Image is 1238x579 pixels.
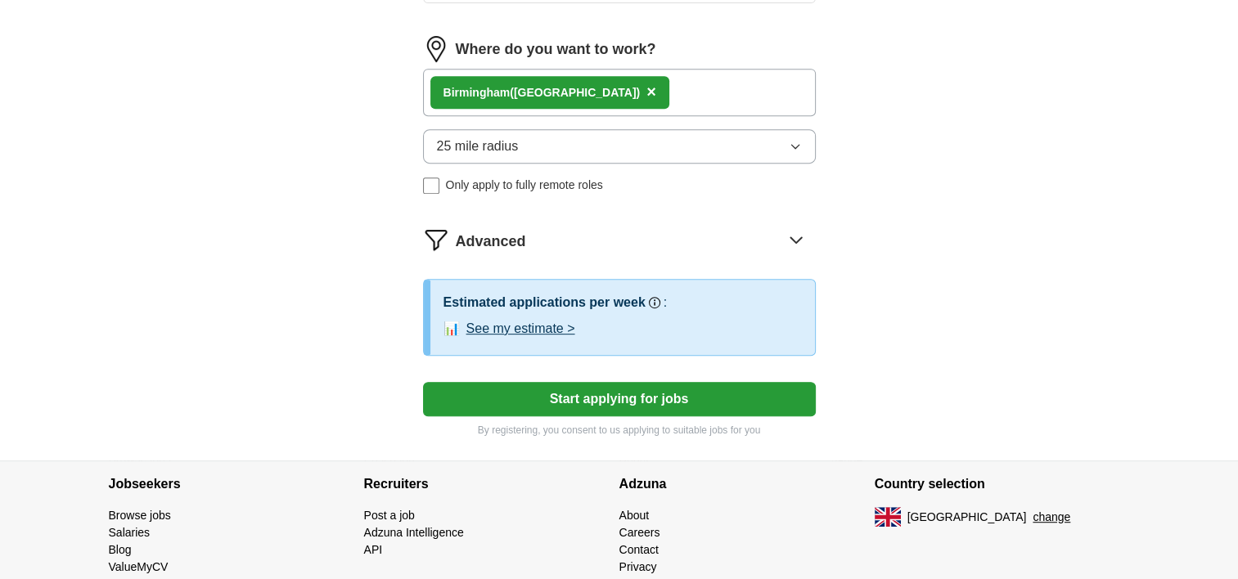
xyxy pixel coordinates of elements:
[364,526,464,539] a: Adzuna Intelligence
[109,560,169,573] a: ValueMyCV
[646,83,656,101] span: ×
[443,84,641,101] div: ham
[907,509,1027,526] span: [GEOGRAPHIC_DATA]
[443,293,646,312] h3: Estimated applications per week
[364,543,383,556] a: API
[619,560,657,573] a: Privacy
[423,36,449,62] img: location.png
[423,129,816,164] button: 25 mile radius
[619,509,650,522] a: About
[466,319,575,339] button: See my estimate >
[456,231,526,253] span: Advanced
[423,423,816,438] p: By registering, you consent to us applying to suitable jobs for you
[437,137,519,156] span: 25 mile radius
[423,177,439,194] input: Only apply to fully remote roles
[875,507,901,527] img: UK flag
[1033,509,1070,526] button: change
[443,86,487,99] strong: Birming
[443,319,460,339] span: 📊
[510,86,640,99] span: ([GEOGRAPHIC_DATA])
[446,177,603,194] span: Only apply to fully remote roles
[423,227,449,253] img: filter
[109,526,151,539] a: Salaries
[456,38,656,61] label: Where do you want to work?
[646,80,656,105] button: ×
[619,526,660,539] a: Careers
[875,461,1130,507] h4: Country selection
[619,543,659,556] a: Contact
[423,382,816,416] button: Start applying for jobs
[364,509,415,522] a: Post a job
[109,543,132,556] a: Blog
[109,509,171,522] a: Browse jobs
[664,293,667,312] h3: :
